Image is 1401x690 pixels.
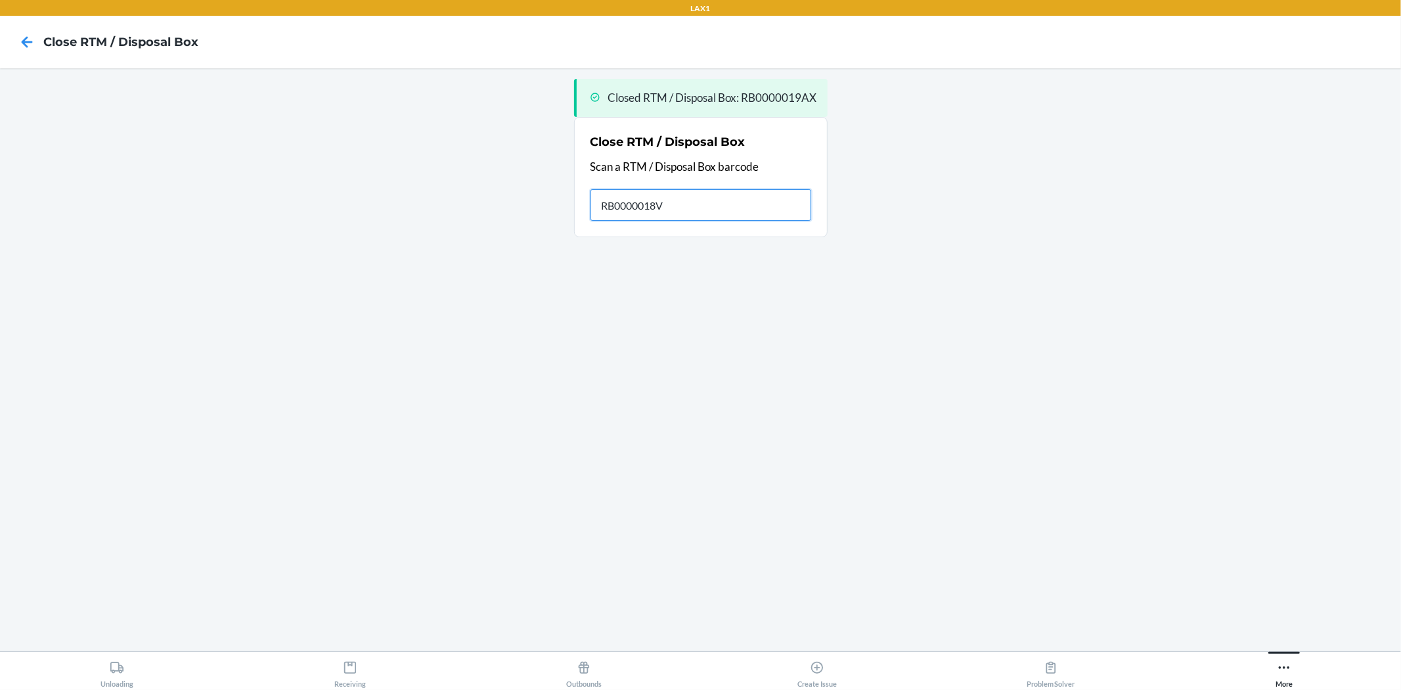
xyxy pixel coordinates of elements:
p: LAX1 [691,3,711,14]
div: Create Issue [797,655,837,688]
button: Create Issue [701,652,935,688]
p: Scan a RTM / Disposal Box barcode [590,158,811,175]
button: Receiving [234,652,468,688]
input: Barcode [590,189,811,221]
div: Unloading [100,655,133,688]
button: Problem Solver [934,652,1168,688]
span: Closed RTM / Disposal Box: RB0000019AX [608,91,817,104]
h4: Close RTM / Disposal Box [43,34,198,51]
h2: Close RTM / Disposal Box [590,133,745,150]
div: Outbounds [566,655,602,688]
div: Problem Solver [1027,655,1075,688]
button: Outbounds [467,652,701,688]
div: More [1276,655,1293,688]
div: Receiving [334,655,366,688]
